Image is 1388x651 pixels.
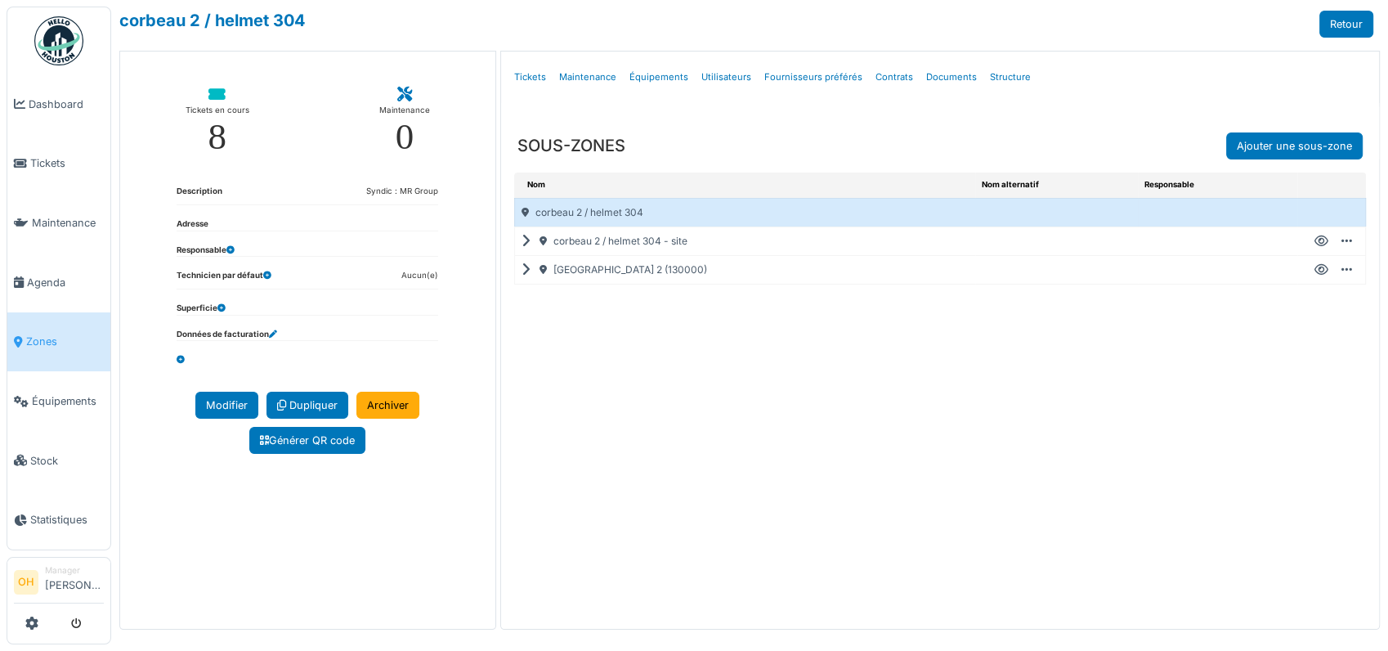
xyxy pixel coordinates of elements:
[177,270,271,289] dt: Technicien par défaut
[177,329,277,341] dt: Données de facturation
[30,155,104,171] span: Tickets
[1226,132,1363,159] a: Ajouter une sous-zone
[186,102,249,119] div: Tickets en cours
[623,58,695,97] a: Équipements
[983,58,1037,97] a: Structure
[975,173,1138,198] th: Nom alternatif
[45,564,104,599] li: [PERSON_NAME]
[177,218,208,231] dt: Adresse
[396,119,414,155] div: 0
[7,312,110,372] a: Zones
[119,11,306,30] a: corbeau 2 / helmet 304
[27,275,104,290] span: Agenda
[515,199,975,227] div: corbeau 2 / helmet 304
[7,253,110,312] a: Agenda
[1319,11,1373,38] a: Retour
[14,564,104,604] a: OH Manager[PERSON_NAME]
[195,392,258,419] a: Modifier
[366,186,438,198] dd: Syndic : MR Group
[26,334,104,349] span: Zones
[758,58,869,97] a: Fournisseurs préférés
[517,136,625,155] h3: SOUS-ZONES
[401,270,438,282] dd: Aucun(e)
[1314,263,1328,277] div: Voir
[515,256,975,284] div: [GEOGRAPHIC_DATA] 2 (130000)
[208,119,226,155] div: 8
[7,431,110,491] a: Stock
[356,392,419,419] a: Archiver
[1314,234,1328,249] div: Voir
[553,58,623,97] a: Maintenance
[30,453,104,469] span: Stock
[920,58,983,97] a: Documents
[34,16,83,65] img: Badge_color-CXgf-gQk.svg
[7,134,110,194] a: Tickets
[515,227,975,255] div: corbeau 2 / helmet 304 - site
[695,58,758,97] a: Utilisateurs
[45,564,104,577] div: Manager
[7,491,110,550] a: Statistiques
[32,393,104,409] span: Équipements
[172,74,262,168] a: Tickets en cours 8
[7,371,110,431] a: Équipements
[7,193,110,253] a: Maintenance
[1138,173,1297,198] th: Responsable
[514,173,975,198] th: Nom
[177,245,235,257] dt: Responsable
[7,74,110,134] a: Dashboard
[177,186,222,204] dt: Description
[177,303,226,315] dt: Superficie
[508,58,553,97] a: Tickets
[266,392,348,419] a: Dupliquer
[366,74,443,168] a: Maintenance 0
[32,215,104,231] span: Maintenance
[869,58,920,97] a: Contrats
[14,570,38,595] li: OH
[29,97,104,112] span: Dashboard
[249,427,365,454] a: Générer QR code
[379,102,430,119] div: Maintenance
[30,512,104,528] span: Statistiques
